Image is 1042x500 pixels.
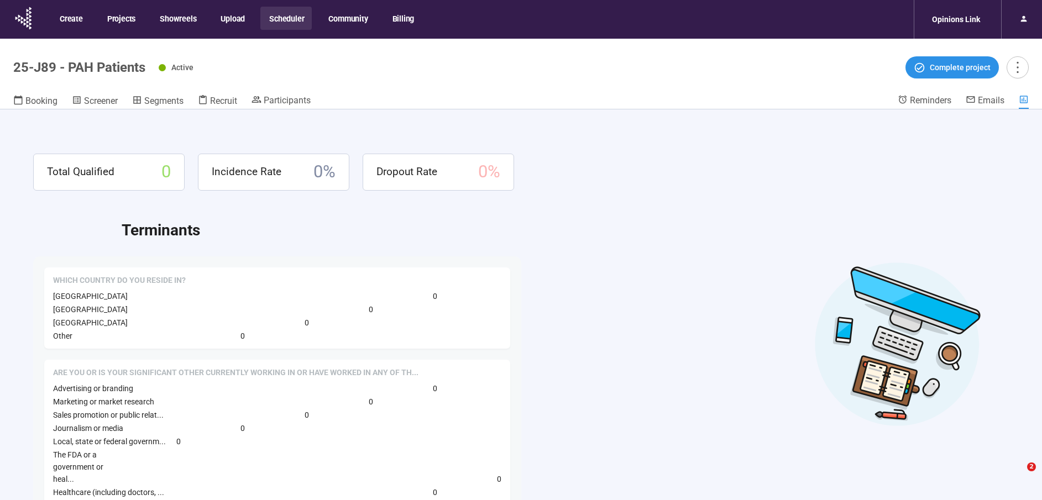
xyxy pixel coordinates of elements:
span: Emails [978,95,1004,106]
span: Segments [144,96,184,106]
span: Advertising or branding [53,384,133,393]
button: Billing [384,7,422,30]
button: more [1007,56,1029,78]
span: Reminders [910,95,951,106]
button: Showreels [151,7,204,30]
span: Journalism or media [53,424,123,433]
span: 0 [433,486,437,498]
span: 0 [433,290,437,302]
a: Screener [72,94,118,109]
span: 0 [240,330,245,342]
span: Participants [264,95,311,106]
span: Dropout Rate [376,164,437,180]
button: Projects [98,7,143,30]
a: Segments [132,94,184,109]
span: 0 [433,382,437,394]
span: 0 [161,159,171,186]
span: Which country do you reside in? [53,275,186,286]
div: Opinions Link [925,9,987,30]
span: Recruit [210,96,237,106]
h1: 25-J89 - PAH Patients [13,60,145,75]
span: Incidence Rate [212,164,281,180]
span: [GEOGRAPHIC_DATA] [53,292,128,301]
span: 0 [240,422,245,434]
button: Create [51,7,91,30]
span: Total Qualified [47,164,114,180]
span: Booking [25,96,57,106]
span: The FDA or a government or heal... [53,450,103,483]
span: Other [53,331,72,340]
span: Complete project [930,61,991,73]
span: 0 [305,317,309,329]
span: Are you or is your significant other currently working in or have worked in any of the following ... [53,367,418,378]
span: 2 [1027,462,1036,471]
button: Complete project [905,56,999,78]
a: Booking [13,94,57,109]
a: Participants [252,94,311,108]
a: Reminders [898,94,951,108]
span: Sales promotion or public relat... [53,410,164,419]
button: Upload [212,7,253,30]
span: [GEOGRAPHIC_DATA] [53,305,128,314]
h2: Terminants [122,218,1009,243]
a: Recruit [198,94,237,109]
span: 0 % [313,159,336,186]
span: 0 [305,409,309,421]
span: more [1010,60,1025,75]
button: Community [320,7,375,30]
span: 0 [369,396,373,408]
span: [GEOGRAPHIC_DATA] [53,318,128,327]
img: Desktop work notes [814,261,981,427]
iframe: Intercom live chat [1004,462,1031,489]
span: Screener [84,96,118,106]
span: Local, state or federal governm... [53,437,166,446]
span: Marketing or market research [53,397,154,406]
span: 0 % [478,159,500,186]
span: 0 [369,303,373,315]
span: 0 [497,473,501,485]
a: Emails [966,94,1004,108]
button: Scheduler [260,7,312,30]
span: 0 [176,435,181,448]
span: Active [171,63,193,72]
span: Healthcare (including doctors, ... [53,488,164,497]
